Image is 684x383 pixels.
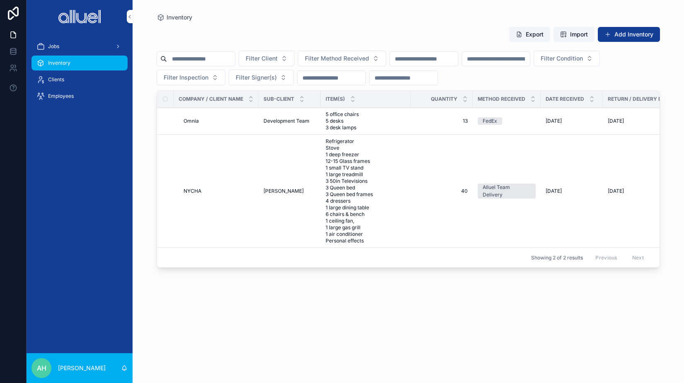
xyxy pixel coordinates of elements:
a: 13 [416,118,468,124]
span: Company / Client Name [179,96,243,102]
span: Import [570,30,588,39]
p: [PERSON_NAME] [58,364,106,372]
span: AH [37,363,46,373]
a: Omnia [184,118,254,124]
span: Employees [48,93,74,99]
a: [DATE] [608,188,682,194]
button: Select Button [157,70,225,85]
a: FedEx [478,117,536,125]
a: [DATE] [546,118,598,124]
span: Filter Signer(s) [236,73,277,82]
a: Alluel Team Delivery [478,184,536,199]
button: Select Button [298,51,386,66]
div: FedEx [483,117,497,125]
span: Omnia [184,118,199,124]
span: NYCHA [184,188,201,194]
span: [DATE] [608,118,624,124]
button: Import [553,27,595,42]
a: [DATE] [608,118,682,124]
span: [DATE] [608,188,624,194]
a: Jobs [31,39,128,54]
span: Filter Inspection [164,73,208,82]
button: Add Inventory [598,27,660,42]
span: [PERSON_NAME] [263,188,304,194]
a: [DATE] [546,188,598,194]
span: Inventory [48,60,70,66]
span: Item(s) [326,96,345,102]
span: Filter Method Received [305,54,369,63]
a: [PERSON_NAME] [263,188,316,194]
a: NYCHA [184,188,254,194]
span: [DATE] [546,188,562,194]
span: Clients [48,76,64,83]
span: Filter Condition [541,54,583,63]
span: Sub-client [263,96,294,102]
span: Return / Delivery Date [608,96,671,102]
a: Development Team [263,118,316,124]
div: Alluel Team Delivery [483,184,531,199]
button: Select Button [229,70,294,85]
span: Quantity [431,96,457,102]
span: Date Received [546,96,584,102]
span: Showing 2 of 2 results [531,255,583,261]
a: 5 office chairs 5 desks 3 desk lamps [326,111,406,131]
button: Export [509,27,550,42]
a: Inventory [157,13,192,22]
button: Select Button [534,51,600,66]
a: Clients [31,72,128,87]
a: Inventory [31,56,128,70]
div: scrollable content [27,33,133,114]
span: [DATE] [546,118,562,124]
span: Method Received [478,96,525,102]
span: Filter Client [246,54,278,63]
span: Inventory [167,13,192,22]
a: Employees [31,89,128,104]
img: App logo [58,10,101,23]
span: Development Team [263,118,309,124]
button: Select Button [239,51,295,66]
a: Refrigerator Stove 1 deep freezer 12-15 Glass frames 1 small TV stand 1 large treadmill 3 50in Te... [326,138,406,244]
a: 40 [416,188,468,194]
span: Jobs [48,43,59,50]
